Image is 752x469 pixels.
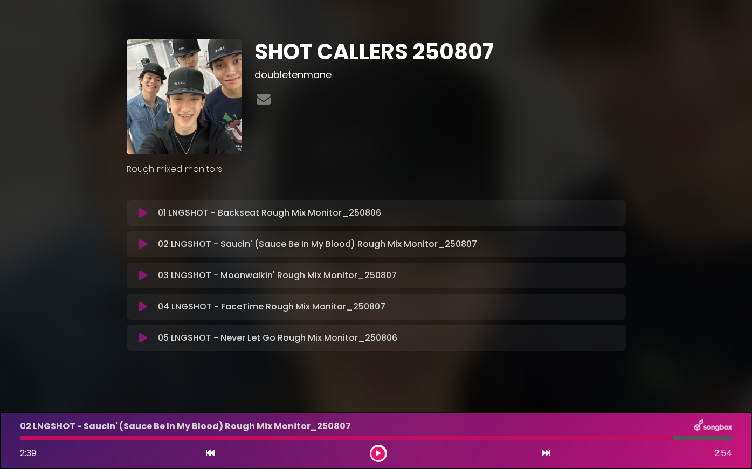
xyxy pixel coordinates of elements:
p: Rough mixed monitors [127,163,626,176]
p: 03 LNGSHOT - Moonwalkin' Rough Mix Monitor_250807 [158,269,397,282]
p: 02 LNGSHOT - Saucin' (Sauce Be In My Blood) Rough Mix Monitor_250807 [158,238,477,251]
p: 04 LNGSHOT - FaceTime Rough Mix Monitor_250807 [158,300,385,313]
img: EhfZEEfJT4ehH6TTm04u [127,39,242,154]
p: 01 LNGSHOT - Backseat Rough Mix Monitor_250806 [158,206,381,219]
h3: doubletenmane [254,69,626,81]
h1: SHOT CALLERS 250807 [254,39,626,65]
p: 05 LNGSHOT - Never Let Go Rough Mix Monitor_250806 [158,332,397,344]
